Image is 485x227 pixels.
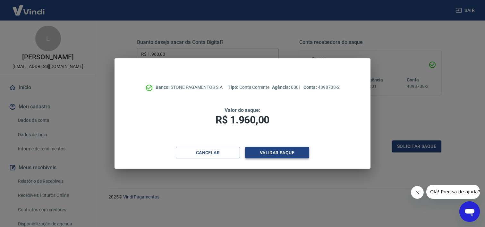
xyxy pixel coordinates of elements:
span: Olá! Precisa de ajuda? [4,4,54,10]
p: 4898738-2 [303,84,339,91]
span: Valor do saque: [225,107,260,113]
iframe: Close message [411,186,424,199]
p: STONE PAGAMENTOS S.A [156,84,223,91]
span: Agência: [272,85,291,90]
p: 0001 [272,84,301,91]
iframe: Button to launch messaging window [459,201,480,222]
span: R$ 1.960,00 [216,114,269,126]
iframe: Message from company [426,185,480,199]
p: Conta Corrente [228,84,269,91]
span: Conta: [303,85,318,90]
button: Validar saque [245,147,309,159]
button: Cancelar [176,147,240,159]
span: Banco: [156,85,171,90]
span: Tipo: [228,85,239,90]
